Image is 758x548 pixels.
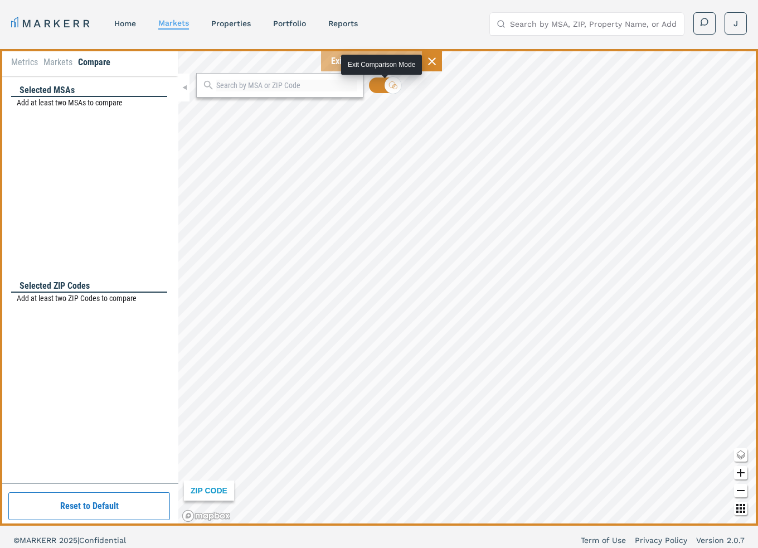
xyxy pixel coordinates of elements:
[581,535,626,546] a: Term of Use
[734,448,747,462] button: Change style map button
[158,18,189,27] a: markets
[734,466,747,479] button: Zoom in map button
[635,535,687,546] a: Privacy Policy
[79,536,126,545] span: Confidential
[733,18,738,29] span: J
[13,536,20,545] span: ©
[11,56,38,69] li: Metrics
[328,19,358,28] a: reports
[20,536,59,545] span: MARKERR
[184,481,234,501] div: ZIP CODE
[59,536,79,545] span: 2025 |
[114,19,136,28] a: home
[273,19,306,28] a: Portfolio
[8,492,170,520] button: Reset to Default
[182,510,231,522] a: Mapbox logo
[11,84,167,97] div: Selected MSAs
[211,19,251,28] a: properties
[348,59,415,70] div: Exit Comparison Mode
[734,502,747,515] button: Other options map button
[696,535,745,546] a: Version 2.0.7
[510,13,677,35] input: Search by MSA, ZIP, Property Name, or Address
[321,55,422,68] div: Exit Comparison Mode
[734,484,747,497] button: Zoom out map button
[17,97,167,109] p: Add at least two MSAs to compare
[11,280,167,293] div: Selected ZIP Codes
[725,12,747,35] button: J
[78,56,110,69] li: Compare
[17,293,167,304] p: Add at least two ZIP Codes to compare
[178,49,758,526] canvas: Map
[43,56,72,69] li: Markets
[216,80,357,91] input: Search by MSA or ZIP Code
[11,16,92,31] a: MARKERR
